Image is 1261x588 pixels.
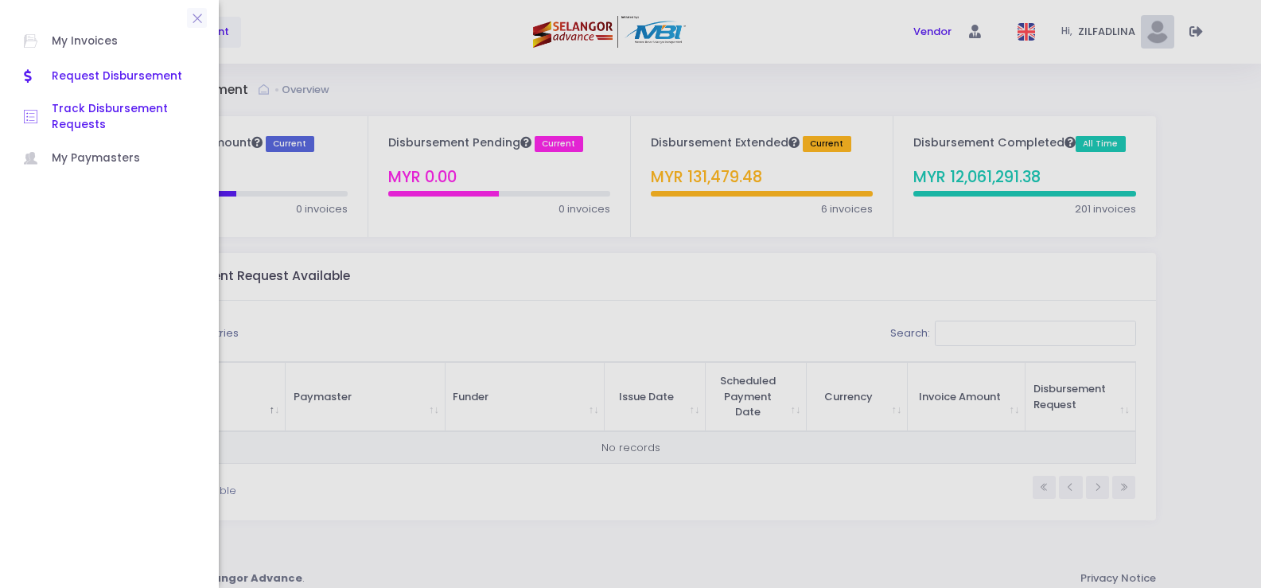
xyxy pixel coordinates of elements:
[8,24,211,59] a: My Invoices
[52,101,195,134] span: Track Disbursement Requests
[8,141,211,176] a: My Paymasters
[52,66,195,87] span: Request Disbursement
[52,148,195,169] span: My Paymasters
[8,59,211,94] a: Request Disbursement
[52,31,195,52] span: My Invoices
[8,94,211,141] a: Track Disbursement Requests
